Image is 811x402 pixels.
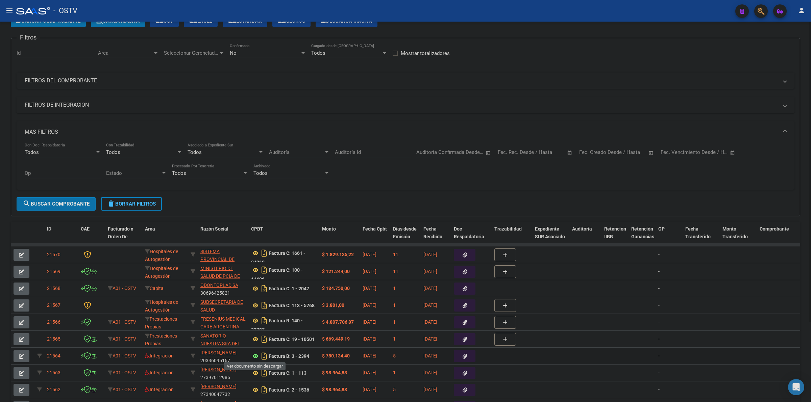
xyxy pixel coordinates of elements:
[322,226,336,232] span: Monto
[269,353,309,359] strong: Factura B: 3 - 2394
[44,222,78,251] datatable-header-cell: ID
[253,170,268,176] span: Todos
[319,222,360,251] datatable-header-cell: Monto
[200,283,238,288] span: ODONTOPLAD SA
[260,300,269,311] i: Descargar documento
[107,201,156,207] span: Borrar Filtros
[200,226,228,232] span: Razón Social
[47,370,60,375] span: 21563
[423,336,437,342] span: [DATE]
[228,18,262,24] span: Estandar
[393,302,396,308] span: 1
[23,201,90,207] span: Buscar Comprobante
[200,349,246,363] div: 20336095167
[363,226,387,232] span: Fecha Cpbt
[322,353,350,358] strong: $ 780.134,40
[363,269,376,274] span: [DATE]
[454,226,484,239] span: Doc Respaldatoria
[363,302,376,308] span: [DATE]
[260,265,269,275] i: Descargar documento
[25,128,778,136] mat-panel-title: MAS FILTROS
[47,252,60,257] span: 21570
[200,299,243,313] span: SUBSECRETARIA DE SALUD
[423,387,437,392] span: [DATE]
[363,286,376,291] span: [DATE]
[421,222,451,251] datatable-header-cell: Fecha Recibido
[363,319,376,325] span: [DATE]
[720,222,757,251] datatable-header-cell: Monto Transferido
[797,6,806,15] mat-icon: person
[269,387,309,393] strong: Factura C: 2 - 1536
[485,149,492,157] button: Open calendar
[47,286,60,291] span: 21568
[393,370,396,375] span: 1
[200,384,237,389] span: [PERSON_NAME]
[393,252,398,257] span: 11
[647,149,655,157] button: Open calendar
[423,353,437,358] span: [DATE]
[658,353,660,358] span: -
[613,149,645,155] input: Fecha fin
[393,269,398,274] span: 11
[200,366,246,380] div: 27397012986
[113,319,136,325] span: A01 - OSTV
[25,101,778,109] mat-panel-title: FILTROS DE INTEGRACION
[260,283,269,294] i: Descargar documento
[145,266,178,279] span: Hospitales de Autogestión
[145,333,177,346] span: Prestaciones Propias
[200,282,246,296] div: 30696425821
[142,222,188,251] datatable-header-cell: Area
[251,226,263,232] span: CPBT
[401,49,450,57] span: Mostrar totalizadores
[260,368,269,378] i: Descargar documento
[17,33,40,42] h3: Filtros
[200,350,237,355] span: [PERSON_NAME]
[685,226,711,239] span: Fecha Transferido
[393,353,396,358] span: 5
[269,337,315,342] strong: Factura C: 19 - 10501
[145,286,164,291] span: Capita
[145,249,178,262] span: Hospitales de Autogestión
[423,302,437,308] span: [DATE]
[200,248,246,262] div: 30691822849
[423,269,437,274] span: [DATE]
[360,222,390,251] datatable-header-cell: Fecha Cpbt
[393,319,396,325] span: 1
[200,367,237,372] span: [PERSON_NAME]
[17,121,794,143] mat-expansion-panel-header: MAS FILTROS
[113,370,136,375] span: A01 - OSTV
[251,318,303,332] strong: Factura B: 140 - 33797
[658,252,660,257] span: -
[416,149,444,155] input: Fecha inicio
[658,319,660,325] span: -
[108,226,133,239] span: Facturado x Orden De
[269,303,315,308] strong: Factura C: 113 - 5768
[311,50,325,56] span: Todos
[658,226,665,232] span: OP
[260,351,269,361] i: Descargar documento
[145,316,177,329] span: Prestaciones Propias
[393,286,396,291] span: 1
[531,149,564,155] input: Fecha fin
[322,319,354,325] strong: $ 4.807.706,87
[198,222,248,251] datatable-header-cell: Razón Social
[656,222,683,251] datatable-header-cell: OP
[278,18,305,24] span: Gecros
[729,149,737,157] button: Open calendar
[322,252,354,257] strong: $ 1.829.135,22
[694,149,727,155] input: Fecha fin
[113,336,136,342] span: A01 - OSTV
[788,379,804,395] div: Open Intercom Messenger
[47,226,51,232] span: ID
[47,269,60,274] span: 21569
[200,316,246,329] span: FRESENIUS MEDICAL CARE ARGENTINA
[200,265,246,279] div: 30626983398
[53,3,77,18] span: - OSTV
[579,149,607,155] input: Fecha inicio
[200,266,240,287] span: MINISTERIO DE SALUD DE PCIA DE BSAS
[78,222,105,251] datatable-header-cell: CAE
[451,222,492,251] datatable-header-cell: Doc Respaldatoria
[200,383,246,397] div: 27340047732
[566,149,574,157] button: Open calendar
[601,222,629,251] datatable-header-cell: Retencion IIBB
